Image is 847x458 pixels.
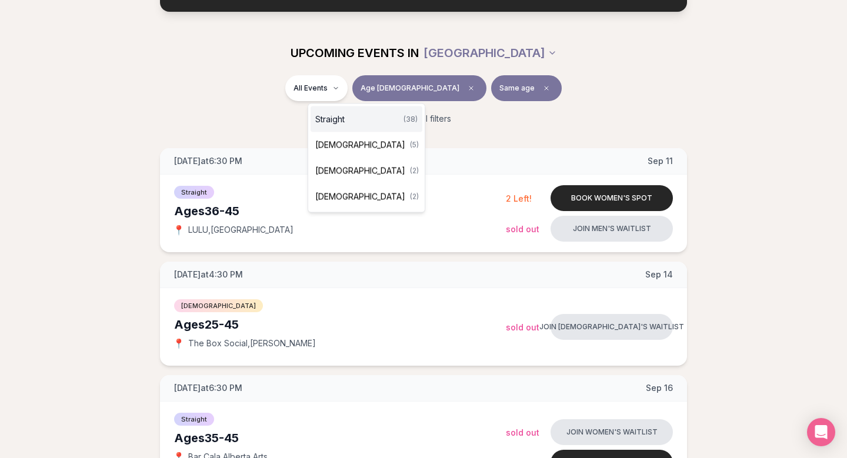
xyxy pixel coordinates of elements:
[404,115,418,124] span: ( 38 )
[410,166,419,176] span: ( 2 )
[410,192,419,202] span: ( 2 )
[315,139,405,151] span: [DEMOGRAPHIC_DATA]
[315,165,405,177] span: [DEMOGRAPHIC_DATA]
[315,191,405,203] span: [DEMOGRAPHIC_DATA]
[315,113,345,125] span: Straight
[410,141,419,150] span: ( 5 )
